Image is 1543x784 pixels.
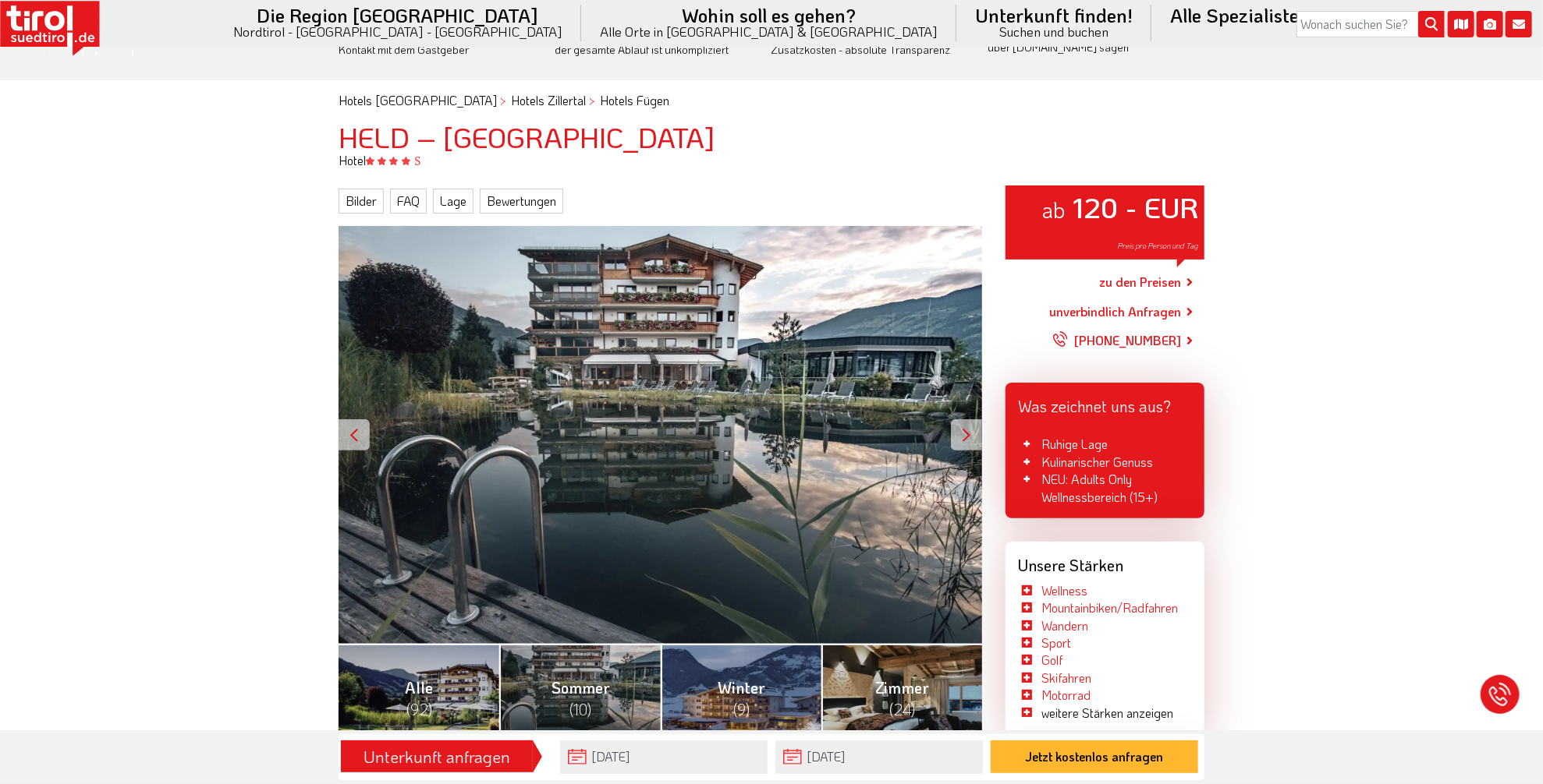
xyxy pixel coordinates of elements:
button: Jetzt kostenlos anfragen [991,740,1198,773]
div: Hotel [327,152,1216,169]
a: Lage [433,189,474,214]
input: Anreise [560,740,768,774]
small: Nordtirol - [GEOGRAPHIC_DATA] - [GEOGRAPHIC_DATA] [233,25,562,38]
a: Hotels Zillertal [511,92,586,108]
li: Kulinarischer Genuss [1018,454,1192,471]
a: Zimmer (24) [821,644,982,751]
small: Alle Orte in [GEOGRAPHIC_DATA] & [GEOGRAPHIC_DATA] [600,25,938,38]
li: NEU: Adults Only Wellnessbereich (15+) [1018,471,1192,506]
span: Preis pro Person und Tag [1117,241,1198,251]
i: Karte öffnen [1448,11,1474,37]
li: Ruhige Lage [1018,436,1192,453]
a: Sport [1041,634,1071,651]
a: Mountainbiken/Radfahren [1041,599,1178,616]
span: (10) [569,699,591,719]
span: Sommer [552,677,610,719]
span: Winter [718,677,765,719]
h1: HELD – [GEOGRAPHIC_DATA] [339,122,1204,153]
a: FAQ [390,189,427,214]
a: unverbindlich Anfragen [1049,302,1181,321]
a: zu den Preisen [1099,263,1181,302]
a: Alle (92) [339,644,499,751]
input: Wonach suchen Sie? [1296,11,1445,37]
small: ab [1041,195,1066,224]
a: Hotels [GEOGRAPHIC_DATA] [339,92,497,108]
span: Alle [405,677,433,719]
a: Motorrad [1041,687,1091,703]
li: weitere Stärken anzeigen [1018,705,1173,722]
a: Wellness [1041,582,1087,599]
span: Zimmer [875,677,929,719]
strong: 120 - EUR [1073,189,1198,225]
div: Unsere Stärken [1006,542,1204,582]
a: Hotels Fügen [600,92,669,108]
small: Suchen und buchen [975,25,1133,38]
a: Golf [1041,652,1062,668]
span: (24) [889,699,915,719]
a: Bewertungen [480,189,563,214]
a: Skifahren [1041,669,1091,686]
a: Bilder [339,189,384,214]
a: [PHONE_NUMBER] [1052,321,1181,360]
a: Sommer (10) [499,644,660,751]
input: Abreise [775,740,983,774]
span: (92) [406,699,432,719]
i: Fotogalerie [1477,11,1503,37]
span: (9) [733,699,750,719]
div: Unterkunft anfragen [346,743,528,770]
a: Wandern [1041,617,1088,634]
a: Winter (9) [661,644,821,751]
i: Kontakt [1506,11,1532,37]
div: Was zeichnet uns aus? [1006,383,1204,423]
